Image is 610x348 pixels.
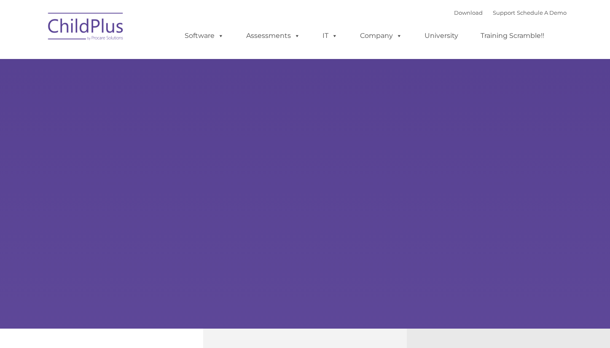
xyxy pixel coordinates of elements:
[493,9,515,16] a: Support
[176,27,232,44] a: Software
[454,9,483,16] a: Download
[314,27,346,44] a: IT
[238,27,309,44] a: Assessments
[472,27,553,44] a: Training Scramble!!
[416,27,467,44] a: University
[352,27,411,44] a: Company
[44,7,128,49] img: ChildPlus by Procare Solutions
[517,9,567,16] a: Schedule A Demo
[454,9,567,16] font: |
